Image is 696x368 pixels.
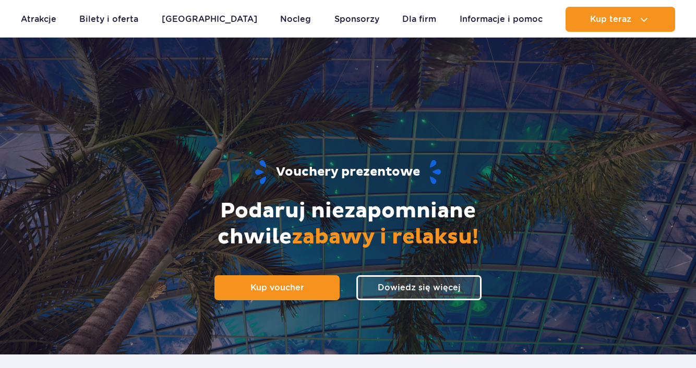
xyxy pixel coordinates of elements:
[21,7,56,32] a: Atrakcje
[162,7,257,32] a: [GEOGRAPHIC_DATA]
[402,7,436,32] a: Dla firm
[79,7,138,32] a: Bilety i oferta
[214,275,340,300] a: Kup voucher
[590,15,631,24] span: Kup teraz
[250,283,304,292] span: Kup voucher
[460,7,543,32] a: Informacje i pomoc
[13,159,683,186] h1: Vouchery prezentowe
[378,283,461,292] span: Dowiedz się więcej
[334,7,379,32] a: Sponsorzy
[566,7,675,32] button: Kup teraz
[165,198,531,250] h2: Podaruj niezapomniane chwile
[356,275,482,300] a: Dowiedz się więcej
[292,224,478,250] span: zabawy i relaksu!
[280,7,311,32] a: Nocleg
